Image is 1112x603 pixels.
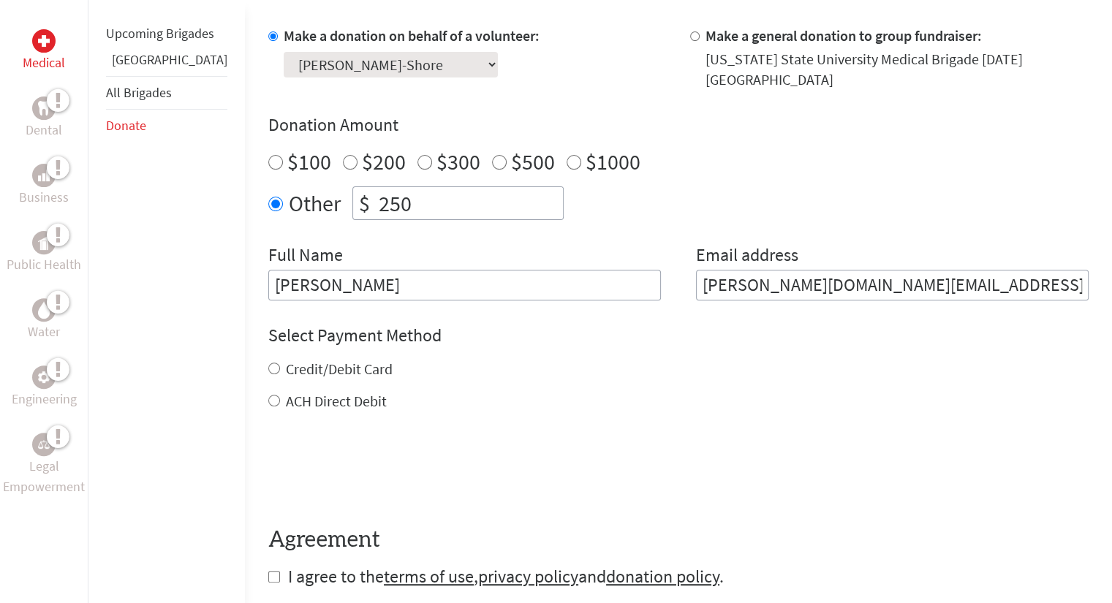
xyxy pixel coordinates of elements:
label: $100 [287,148,331,175]
li: All Brigades [106,76,227,110]
li: Donate [106,110,227,142]
div: Public Health [32,231,56,254]
h4: Select Payment Method [268,324,1089,347]
span: I agree to the , and . [288,565,724,588]
a: All Brigades [106,84,172,101]
img: Legal Empowerment [38,440,50,449]
li: Guatemala [106,50,227,76]
p: Medical [23,53,65,73]
a: donation policy [606,565,719,588]
div: Engineering [32,365,56,389]
input: Enter Amount [376,187,563,219]
img: Engineering [38,371,50,383]
label: $500 [511,148,555,175]
label: $1000 [586,148,640,175]
div: Dental [32,96,56,120]
p: Water [28,322,60,342]
label: Credit/Debit Card [286,360,393,378]
img: Business [38,170,50,181]
a: [GEOGRAPHIC_DATA] [112,51,227,68]
h4: Agreement [268,527,1089,553]
p: Engineering [12,389,77,409]
div: Business [32,164,56,187]
label: Make a donation on behalf of a volunteer: [284,26,540,45]
label: $300 [436,148,480,175]
p: Legal Empowerment [3,456,85,497]
h4: Donation Amount [268,113,1089,137]
div: [US_STATE] State University Medical Brigade [DATE] [GEOGRAPHIC_DATA] [706,49,1089,90]
a: Legal EmpowermentLegal Empowerment [3,433,85,497]
a: BusinessBusiness [19,164,69,208]
label: Email address [696,243,798,270]
img: Dental [38,101,50,115]
a: EngineeringEngineering [12,365,77,409]
input: Your Email [696,270,1089,300]
div: $ [353,187,376,219]
img: Public Health [38,235,50,250]
label: ACH Direct Debit [286,392,387,410]
div: Medical [32,29,56,53]
img: Water [38,301,50,318]
label: Full Name [268,243,343,270]
a: privacy policy [478,565,578,588]
a: Upcoming Brigades [106,25,214,42]
label: $200 [362,148,406,175]
a: WaterWater [28,298,60,342]
p: Dental [26,120,62,140]
input: Enter Full Name [268,270,661,300]
p: Business [19,187,69,208]
li: Upcoming Brigades [106,18,227,50]
div: Water [32,298,56,322]
label: Make a general donation to group fundraiser: [706,26,982,45]
iframe: reCAPTCHA [268,441,491,498]
a: terms of use [384,565,474,588]
a: MedicalMedical [23,29,65,73]
label: Other [289,186,341,220]
a: DentalDental [26,96,62,140]
div: Legal Empowerment [32,433,56,456]
p: Public Health [7,254,81,275]
a: Public HealthPublic Health [7,231,81,275]
img: Medical [38,35,50,47]
a: Donate [106,117,146,134]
